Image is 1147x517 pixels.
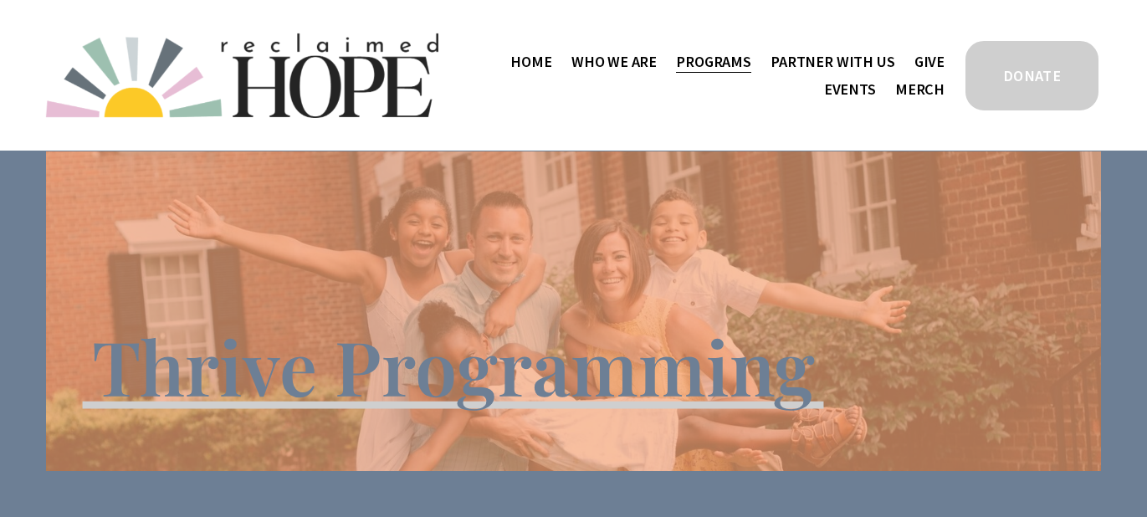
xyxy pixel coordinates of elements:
a: DONATE [963,38,1101,113]
a: folder dropdown [676,48,751,75]
span: Programs [676,49,751,74]
a: Merch [895,75,945,103]
a: Home [510,48,551,75]
span: Thrive Programming [92,315,815,415]
a: folder dropdown [571,48,657,75]
span: Who We Are [571,49,657,74]
img: Reclaimed Hope Initiative [46,33,438,118]
span: Partner With Us [771,49,894,74]
a: folder dropdown [771,48,894,75]
a: Give [914,48,945,75]
a: Events [824,75,876,103]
